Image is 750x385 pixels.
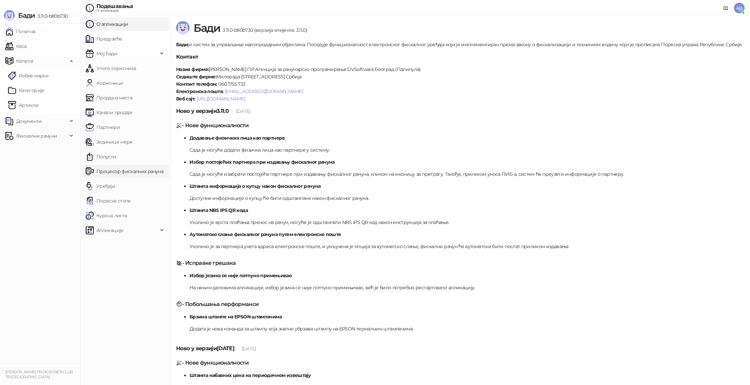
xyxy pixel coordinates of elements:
p: Доступне информације о купцу ће бити одштампане након фискалног рачуна. [190,195,745,202]
a: Улоге корисника [86,62,136,75]
img: Logo [176,21,190,34]
div: О апликацији [96,9,133,12]
a: О апликацији [86,17,128,31]
h5: Ново у верзији 3.11.0 [176,107,745,115]
h5: - Нове функционалности [176,122,745,130]
span: Мој Бади [96,47,117,60]
a: Пореске стопе [86,194,131,208]
a: ArtikliАртикли [8,98,39,112]
a: Корисници [86,76,123,90]
span: AB [734,3,745,13]
p: је систем за управљање малопродајним објектима. Поседује функционалност електронског фискалног ур... [176,41,745,48]
a: [EMAIL_ADDRESS][DOMAIN_NAME] [225,88,303,94]
span: Каталог [16,54,34,68]
p: Сада је могуће изабрати постојеће партнере при издавању фискалног рачуна, кликом на иконицу за пр... [190,170,745,178]
a: Уређаји [86,179,115,193]
strong: Назив фирме: [176,66,209,72]
a: [URL][DOMAIN_NAME] [197,96,245,102]
span: [DATE] [236,108,250,114]
a: Курсна листа [86,209,127,222]
strong: Бади [176,42,188,48]
strong: Брзина штампе на EPSON штампачима [190,314,282,320]
span: Фискални рачуни [16,129,57,143]
p: На неким деловима апликације, избор језика се није потпуно примењивао, већ је било потребно реста... [190,284,745,291]
p: Уколико је за партнера унета адреса електронске поште, и укључена је опција за аутоматско слање, ... [190,243,745,250]
a: Попусти [86,150,116,163]
p: Додата је нова команда за штампу која знатно убрзава штампу на EPSON термалним штампачима. [190,325,745,332]
h5: Контакт [176,53,745,61]
strong: Додавање физичких лица као партнера [190,135,285,141]
h5: - Исправке грешака [176,259,745,267]
a: Партнери [86,121,120,134]
h5: Ново у верзији [DATE] [176,344,745,353]
a: Процесор фискалних рачуна [86,165,163,178]
strong: Веб сајт: [176,96,195,102]
strong: Контакт телефон: [176,81,217,87]
span: 3.11.0-b80b730 [35,13,68,19]
strong: Штампа информација о купцу након фискалног рачуна [190,183,321,189]
strong: Електронска пошта: [176,88,223,94]
a: Канали продаје [86,106,132,119]
span: 3.11.0-b80b730 (верзија клијента: 3.11.0) [220,27,307,33]
a: Документација [721,3,731,13]
a: Почетна [5,25,35,38]
strong: Избор постојећих партнера при издавању фискалног рачуна [190,159,335,165]
strong: Штампа набавних цена на периодичном извештају [190,372,311,378]
span: Апликације [96,224,124,237]
a: Робне марке [8,69,49,82]
div: Подешавања [96,4,133,9]
strong: Штампа NBS IPS QR кода [190,207,248,213]
strong: Аутоматско слање фискалног рачуна путем електронске поште [190,231,341,237]
span: Бади [18,11,35,19]
p: Сада је могуће додати физичка лица као партнере у систему. [190,146,745,154]
a: Предузеће [86,32,122,46]
a: Продајна места [86,91,132,104]
strong: Избор језика се није потпуно примењивао [190,273,292,279]
span: [DATE] [242,345,256,352]
p: Уколико је врста плаћања пренос на рачун, могуће је одштампати NBS IPS QR код након инструкција з... [190,219,745,226]
h5: - Побољшања перформанси [176,300,745,308]
a: Категорије [8,84,45,97]
span: Документи [16,114,42,128]
a: Каса [5,40,26,53]
small: [PERSON_NAME] PR DESIGNER CLUB TR [GEOGRAPHIC_DATA] [5,370,73,379]
p: [PERSON_NAME] ПР Агенција за рачунарско програмирање DVSoftware Београд (Палилула) Милорада [STRE... [176,66,745,102]
strong: Седиште фирме: [176,74,216,80]
img: Logo [4,10,15,21]
span: Бади [194,21,220,34]
h5: - Нове функционалности [176,359,745,367]
a: Јединице мере [86,135,133,149]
